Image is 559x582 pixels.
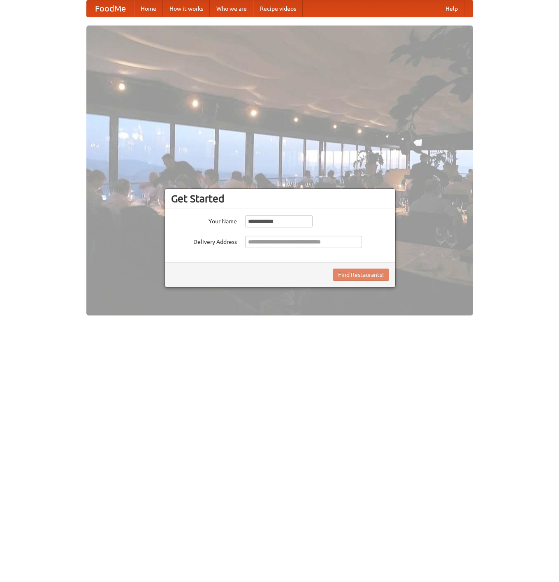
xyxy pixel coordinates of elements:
[163,0,210,17] a: How it works
[171,236,237,246] label: Delivery Address
[171,215,237,225] label: Your Name
[439,0,464,17] a: Help
[333,269,389,281] button: Find Restaurants!
[134,0,163,17] a: Home
[210,0,253,17] a: Who we are
[171,192,389,205] h3: Get Started
[253,0,303,17] a: Recipe videos
[87,0,134,17] a: FoodMe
